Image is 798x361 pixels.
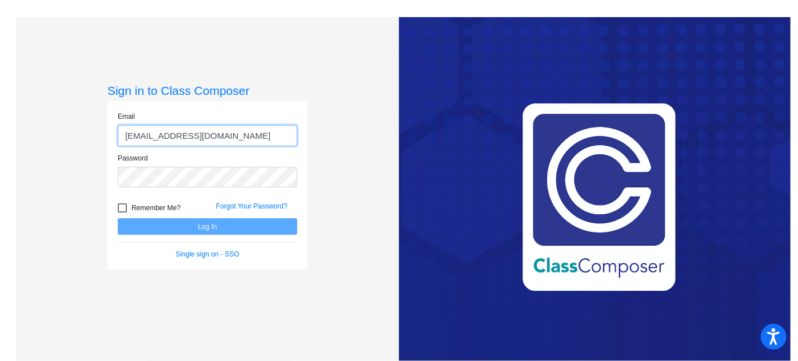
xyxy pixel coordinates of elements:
[216,202,288,210] a: Forgot Your Password?
[118,111,135,122] label: Email
[107,83,308,98] h3: Sign in to Class Composer
[118,153,148,163] label: Password
[131,201,181,215] span: Remember Me?
[118,218,297,235] button: Log In
[175,250,239,258] a: Single sign on - SSO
